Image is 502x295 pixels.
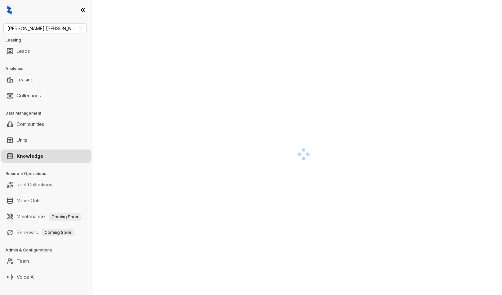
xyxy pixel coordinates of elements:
li: Move Outs [1,194,91,207]
li: Leads [1,45,91,58]
img: logo [7,5,12,15]
li: Communities [1,118,91,131]
h3: Admin & Configurations [5,247,93,253]
a: Knowledge [17,149,43,163]
li: Maintenance [1,210,91,223]
li: Collections [1,89,91,102]
li: Team [1,254,91,268]
h3: Leasing [5,37,93,43]
a: RenewalsComing Soon [17,226,74,239]
li: Renewals [1,226,91,239]
li: Leasing [1,73,91,86]
li: Knowledge [1,149,91,163]
a: Leads [17,45,30,58]
a: Leasing [17,73,34,86]
li: Units [1,134,91,147]
span: Coming Soon [49,213,81,221]
h3: Data Management [5,110,93,116]
a: Move Outs [17,194,41,207]
a: Communities [17,118,44,131]
a: Rent Collections [17,178,52,191]
span: Gates Hudson [7,24,83,34]
a: Voice AI [17,270,35,284]
span: Coming Soon [42,229,74,236]
a: Units [17,134,27,147]
a: Collections [17,89,41,102]
li: Voice AI [1,270,91,284]
a: Team [17,254,29,268]
h3: Analytics [5,66,93,72]
li: Rent Collections [1,178,91,191]
h3: Resident Operations [5,171,93,177]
